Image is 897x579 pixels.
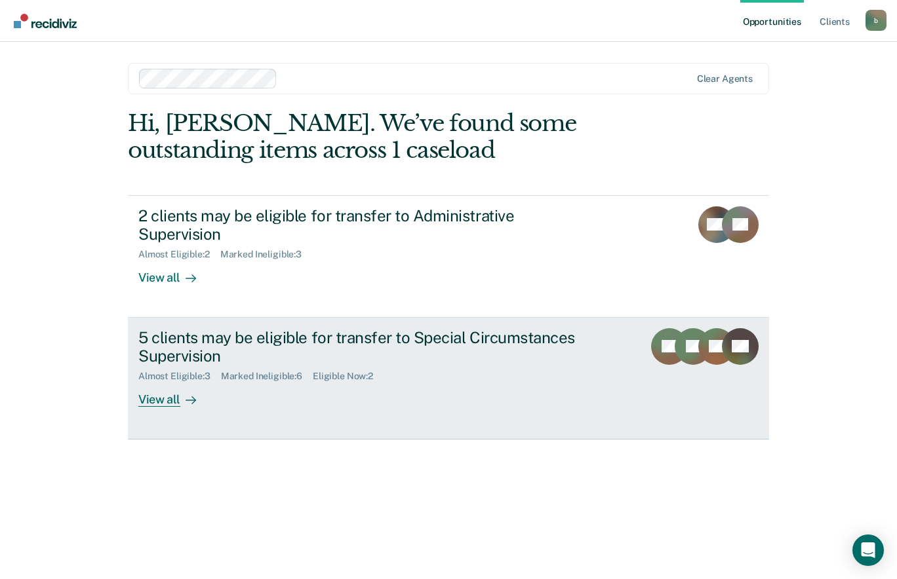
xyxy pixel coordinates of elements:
[138,249,220,260] div: Almost Eligible : 2
[866,10,887,31] button: Profile dropdown button
[128,318,769,439] a: 5 clients may be eligible for transfer to Special Circumstances SupervisionAlmost Eligible:3Marke...
[866,10,887,31] div: b
[221,371,313,382] div: Marked Ineligible : 6
[128,110,641,164] div: Hi, [PERSON_NAME]. We’ve found some outstanding items across 1 caseload
[138,206,599,244] div: 2 clients may be eligible for transfer to Administrative Supervision
[14,14,77,28] img: Recidiviz
[138,328,599,366] div: 5 clients may be eligible for transfer to Special Circumstances Supervision
[128,195,769,318] a: 2 clients may be eligible for transfer to Administrative SupervisionAlmost Eligible:2Marked Ineli...
[138,260,212,286] div: View all
[313,371,384,382] div: Eligible Now : 2
[138,371,221,382] div: Almost Eligible : 3
[138,382,212,407] div: View all
[852,534,884,566] div: Open Intercom Messenger
[697,73,753,84] div: Clear agents
[220,249,312,260] div: Marked Ineligible : 3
